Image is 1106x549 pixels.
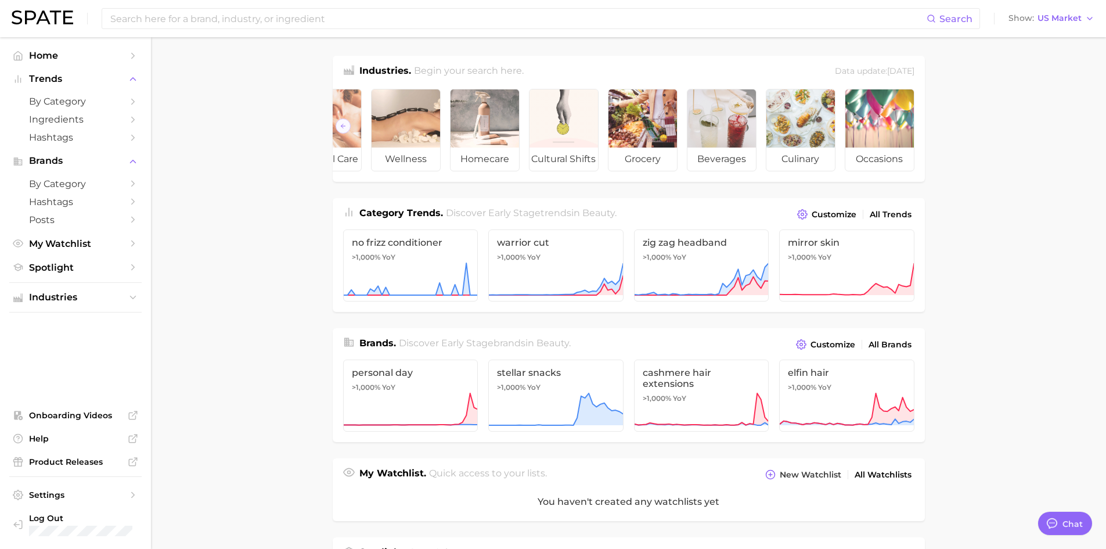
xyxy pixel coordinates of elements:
a: Posts [9,211,142,229]
button: ShowUS Market [1006,11,1097,26]
span: Home [29,50,122,61]
a: elfin hair>1,000% YoY [779,360,914,432]
span: beverages [687,148,756,171]
span: Onboarding Videos [29,410,122,421]
span: >1,000% [497,253,525,261]
a: Help [9,430,142,447]
button: Customize [794,206,859,223]
a: My Watchlist [9,235,142,253]
span: YoY [818,383,831,392]
h2: Begin your search here. [414,64,524,80]
a: beverages [687,89,756,171]
span: no frizz conditioner [352,237,470,248]
span: Brands [29,156,122,166]
span: Settings [29,490,122,500]
a: zig zag headband>1,000% YoY [634,229,769,302]
a: cultural shifts [529,89,599,171]
span: >1,000% [788,253,816,261]
span: wellness [372,148,440,171]
span: Industries [29,292,122,303]
h1: Industries. [359,64,411,80]
a: grocery [608,89,678,171]
div: Data update: [DATE] [835,64,914,80]
span: All Brands [869,340,912,350]
span: My Watchlist [29,238,122,249]
span: Log Out [29,513,146,523]
span: homecare [451,148,519,171]
a: All Brands [866,337,914,353]
a: wellness [371,89,441,171]
span: Help [29,433,122,444]
h2: Quick access to your lists. [429,467,547,483]
span: beauty [536,338,569,349]
span: >1,000% [497,383,525,392]
a: Hashtags [9,193,142,211]
a: personal day>1,000% YoY [343,360,478,432]
span: YoY [382,383,395,392]
a: Spotlight [9,259,142,277]
span: YoY [673,394,686,403]
a: Onboarding Videos [9,407,142,424]
span: US Market [1037,15,1082,21]
span: personal day [352,367,470,378]
input: Search here for a brand, industry, or ingredient [109,9,927,28]
a: Log out. Currently logged in with e-mail jchen@interparfumsinc.com. [9,509,142,540]
span: >1,000% [643,253,671,261]
span: culinary [766,148,835,171]
span: Search [939,13,972,24]
span: >1,000% [352,383,380,392]
span: mirror skin [788,237,906,248]
span: grocery [608,148,677,171]
span: by Category [29,178,122,189]
span: Discover Early Stage trends in . [446,207,617,218]
span: All Trends [870,210,912,220]
span: Product Releases [29,457,122,467]
span: Ingredients [29,114,122,125]
a: All Trends [867,207,914,223]
span: >1,000% [643,394,671,403]
span: elfin hair [788,367,906,378]
img: SPATE [12,10,73,24]
span: Trends [29,74,122,84]
span: Spotlight [29,262,122,273]
span: by Category [29,96,122,107]
span: Discover Early Stage brands in . [399,338,571,349]
a: by Category [9,92,142,110]
a: Product Releases [9,453,142,471]
a: homecare [450,89,520,171]
button: Industries [9,289,142,306]
a: stellar snacks>1,000% YoY [488,360,624,432]
button: Brands [9,152,142,170]
span: YoY [673,253,686,262]
a: Settings [9,486,142,504]
div: You haven't created any watchlists yet [333,483,925,521]
span: Brands . [359,338,396,349]
span: YoY [818,253,831,262]
a: cashmere hair extensions>1,000% YoY [634,360,769,432]
span: YoY [382,253,395,262]
span: beauty [582,207,615,218]
span: Show [1008,15,1034,21]
span: warrior cut [497,237,615,248]
span: Posts [29,214,122,225]
button: Customize [793,336,858,353]
span: >1,000% [352,253,380,261]
span: >1,000% [788,383,816,392]
span: YoY [527,253,541,262]
button: Trends [9,70,142,88]
a: Hashtags [9,128,142,146]
a: mirror skin>1,000% YoY [779,229,914,302]
span: Customize [810,340,855,350]
h1: My Watchlist. [359,467,426,483]
span: All Watchlists [855,470,912,480]
span: Customize [812,210,856,220]
a: warrior cut>1,000% YoY [488,229,624,302]
a: culinary [766,89,835,171]
span: stellar snacks [497,367,615,378]
span: occasions [845,148,914,171]
a: no frizz conditioner>1,000% YoY [343,229,478,302]
a: occasions [845,89,914,171]
a: by Category [9,175,142,193]
span: Hashtags [29,196,122,207]
button: Scroll Left [336,119,351,134]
